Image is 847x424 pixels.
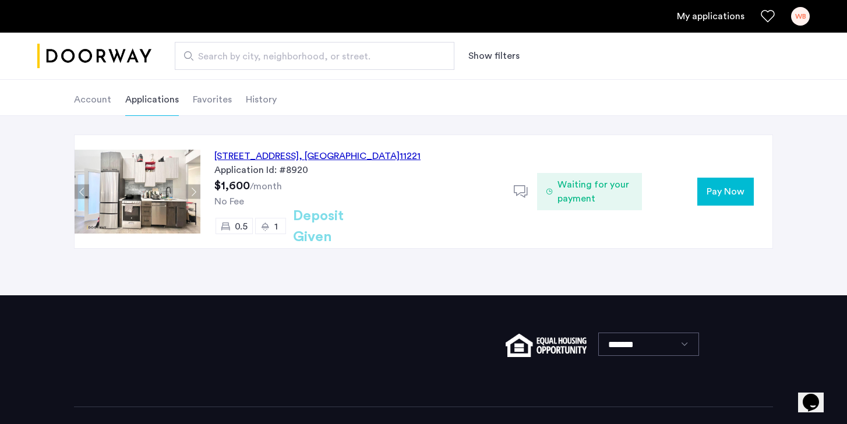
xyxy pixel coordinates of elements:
li: Account [74,83,111,116]
img: equal-housing.png [506,334,587,357]
li: Applications [125,83,179,116]
span: No Fee [214,197,244,206]
button: Previous apartment [75,185,89,199]
img: logo [37,34,151,78]
a: Favorites [761,9,775,23]
button: button [697,178,754,206]
div: Application Id: #8920 [214,163,500,177]
button: Next apartment [186,185,200,199]
span: Pay Now [707,185,744,199]
div: [STREET_ADDRESS] 11221 [214,149,421,163]
h2: Deposit Given [293,206,386,248]
span: $1,600 [214,180,250,192]
li: Favorites [193,83,232,116]
input: Apartment Search [175,42,454,70]
select: Language select [598,333,699,356]
li: History [246,83,277,116]
button: Show or hide filters [468,49,520,63]
span: 1 [274,222,278,231]
span: , [GEOGRAPHIC_DATA] [299,151,400,161]
img: Apartment photo [75,150,200,234]
a: Cazamio logo [37,34,151,78]
iframe: chat widget [798,377,835,412]
span: Search by city, neighborhood, or street. [198,50,422,63]
sub: /month [250,182,282,191]
div: WB [791,7,810,26]
span: Waiting for your payment [557,178,633,206]
span: 0.5 [235,222,248,231]
a: My application [677,9,744,23]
